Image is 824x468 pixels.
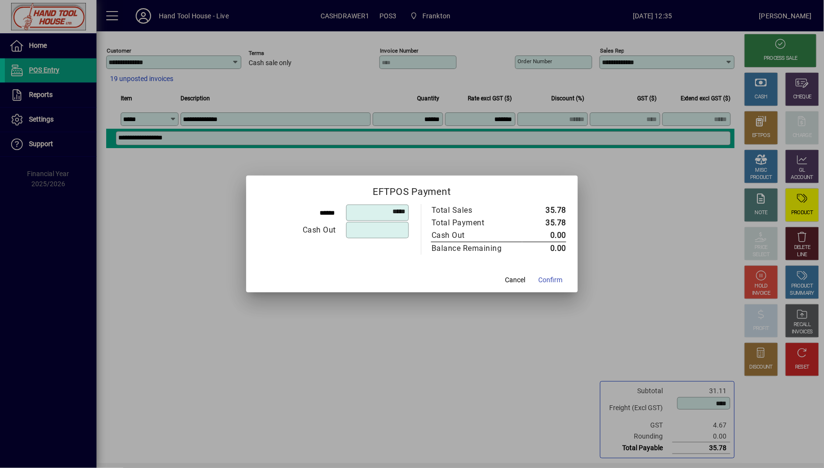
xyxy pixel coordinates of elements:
[522,229,566,242] td: 0.00
[505,275,525,285] span: Cancel
[522,242,566,255] td: 0.00
[522,204,566,217] td: 35.78
[538,275,562,285] span: Confirm
[500,271,531,289] button: Cancel
[534,271,566,289] button: Confirm
[431,204,522,217] td: Total Sales
[432,230,513,241] div: Cash Out
[522,217,566,229] td: 35.78
[432,243,513,254] div: Balance Remaining
[258,224,336,236] div: Cash Out
[246,176,578,204] h2: EFTPOS Payment
[431,217,522,229] td: Total Payment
